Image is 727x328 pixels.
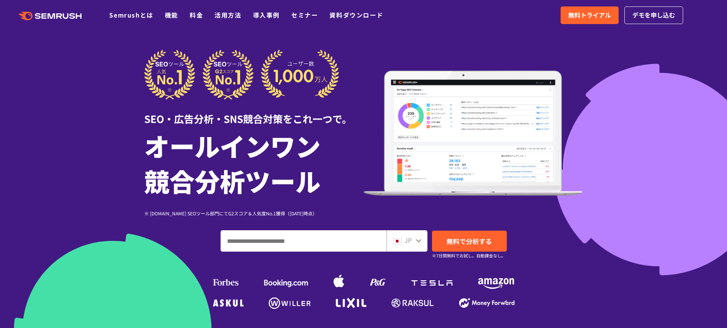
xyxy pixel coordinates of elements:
a: 機能 [165,10,178,19]
span: 無料で分析する [447,236,492,246]
span: 無料トライアル [568,10,611,20]
a: 導入事例 [253,10,280,19]
a: 無料で分析する [432,231,507,252]
a: 資料ダウンロード [329,10,383,19]
span: デモを申し込む [632,10,675,20]
a: デモを申し込む [624,6,683,24]
h1: オールインワン 競合分析ツール [144,128,364,198]
a: 無料トライアル [561,6,619,24]
a: 活用方法 [214,10,241,19]
div: SEO・広告分析・SNS競合対策をこれ一つで。 [144,100,364,126]
small: ※7日間無料でお試し。自動課金なし。 [432,252,506,259]
a: Semrushとは [109,10,153,19]
a: 料金 [190,10,203,19]
div: ※ [DOMAIN_NAME] SEOツール部門にてG2スコア＆人気度No.1獲得（[DATE]時点） [144,210,364,217]
input: ドメイン、キーワードまたはURLを入力してください [221,231,386,251]
a: セミナー [291,10,318,19]
span: JP [405,236,412,245]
